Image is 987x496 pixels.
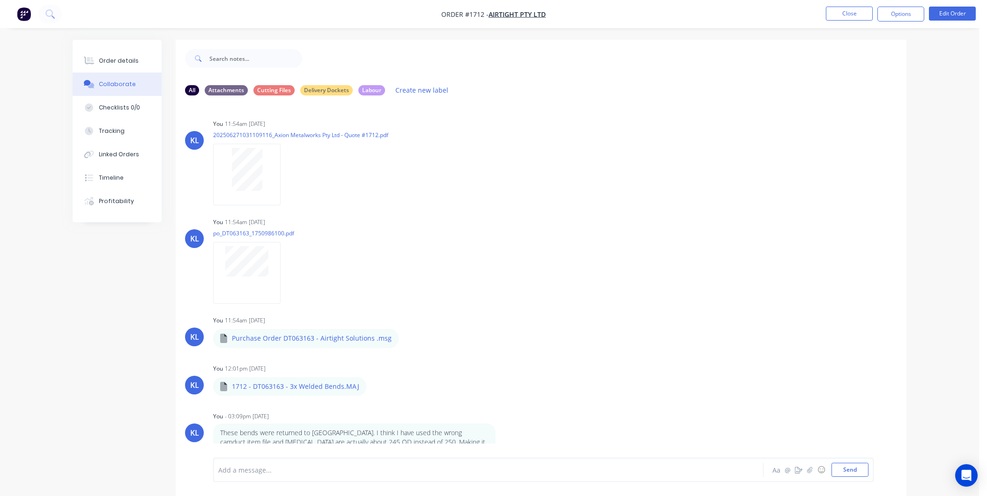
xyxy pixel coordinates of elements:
div: 11:54am [DATE] [225,218,265,226]
div: Order details [99,57,139,65]
div: Cutting Files [253,85,295,95]
button: Close [826,7,873,21]
button: Options [877,7,924,22]
button: Timeline [73,166,162,190]
button: Aa [771,464,782,475]
button: Checklists 0/0 [73,96,162,119]
div: Collaborate [99,80,136,88]
div: You [213,120,223,128]
div: - 03:09pm [DATE] [225,412,269,421]
div: Tracking [99,127,125,135]
button: Edit Order [929,7,976,21]
div: KL [190,379,199,391]
button: @ [782,464,793,475]
button: Tracking [73,119,162,143]
p: Purchase Order DT063163 - Airtight Solutions .msg [232,334,392,343]
input: Search notes... [209,49,302,68]
div: 11:54am [DATE] [225,120,265,128]
div: KL [190,135,199,146]
div: You [213,412,223,421]
p: 202506271031109116_Axion Metalworks Pty Ltd - Quote #1712.pdf [213,131,388,139]
div: KL [190,427,199,438]
div: All [185,85,199,95]
button: Profitability [73,190,162,213]
a: Airtight Pty Ltd [489,10,546,19]
button: Send [831,463,868,477]
img: Factory [17,7,31,21]
p: po_DT063163_1750986100.pdf [213,229,294,237]
div: KL [190,233,199,244]
button: Linked Orders [73,143,162,166]
span: Order #1712 - [441,10,489,19]
div: 12:01pm [DATE] [225,365,266,373]
div: You [213,316,223,325]
p: 1712 - DT063163 - 3x Welded Bends.MAJ [232,382,359,391]
button: ☺ [816,464,827,475]
div: Timeline [99,174,124,182]
div: Labour [358,85,385,95]
button: Order details [73,49,162,73]
div: You [213,365,223,373]
div: Profitability [99,197,134,205]
p: These bends were returned to [GEOGRAPHIC_DATA]. I think I have used the wrong camduct item file a... [220,428,489,457]
div: Delivery Dockets [300,85,353,95]
div: 11:54am [DATE] [225,316,265,325]
button: Collaborate [73,73,162,96]
div: You [213,218,223,226]
div: Linked Orders [99,150,139,159]
div: Checklists 0/0 [99,103,140,112]
button: Create new label [391,84,453,96]
div: Open Intercom Messenger [955,464,978,487]
div: KL [190,331,199,343]
div: Attachments [205,85,248,95]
